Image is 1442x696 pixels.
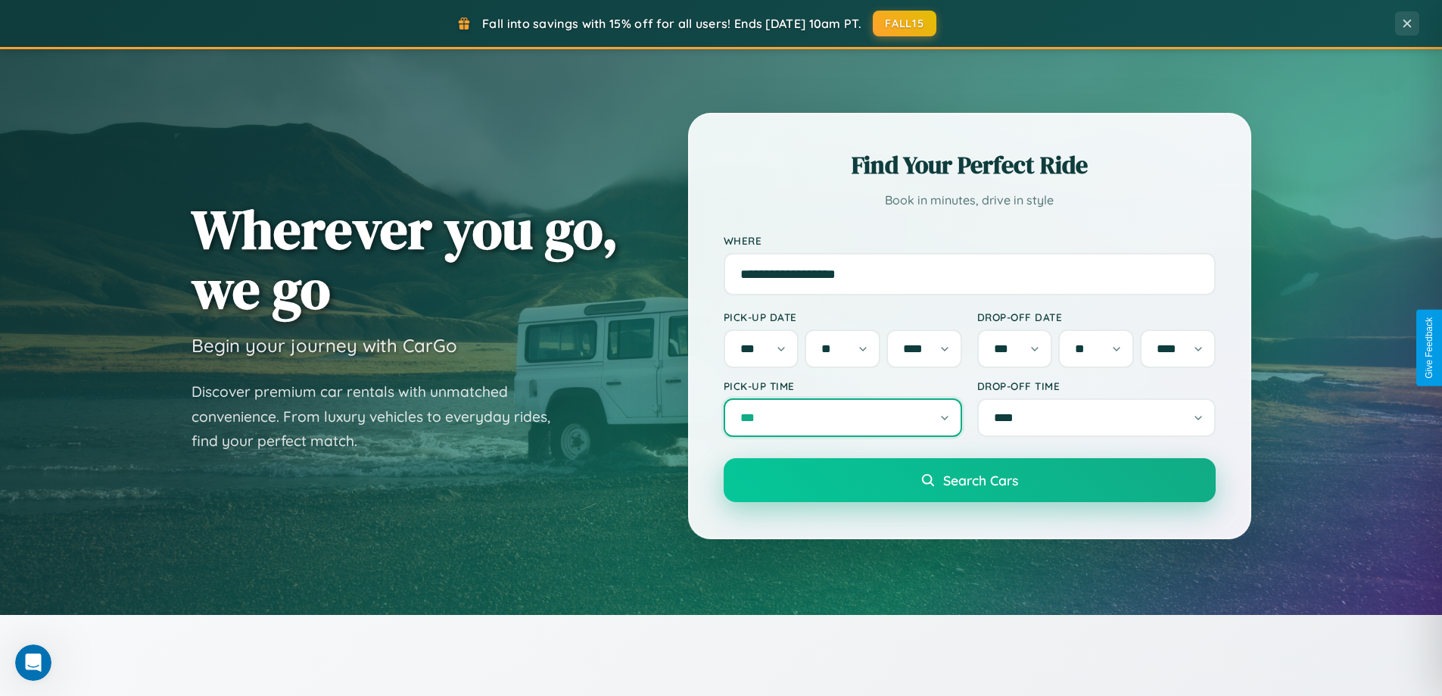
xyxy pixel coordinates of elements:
h3: Begin your journey with CarGo [192,334,457,357]
h2: Find Your Perfect Ride [724,148,1216,182]
label: Drop-off Time [977,379,1216,392]
label: Where [724,234,1216,247]
iframe: Intercom live chat [15,645,51,681]
p: Book in minutes, drive in style [724,189,1216,211]
p: Discover premium car rentals with unmatched convenience. From luxury vehicles to everyday rides, ... [192,379,570,454]
label: Pick-up Date [724,311,962,323]
button: Search Cars [724,458,1216,502]
span: Fall into savings with 15% off for all users! Ends [DATE] 10am PT. [482,16,861,31]
h1: Wherever you go, we go [192,199,618,319]
span: Search Cars [943,472,1018,488]
button: FALL15 [873,11,936,36]
label: Drop-off Date [977,311,1216,323]
div: Give Feedback [1424,317,1434,379]
label: Pick-up Time [724,379,962,392]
